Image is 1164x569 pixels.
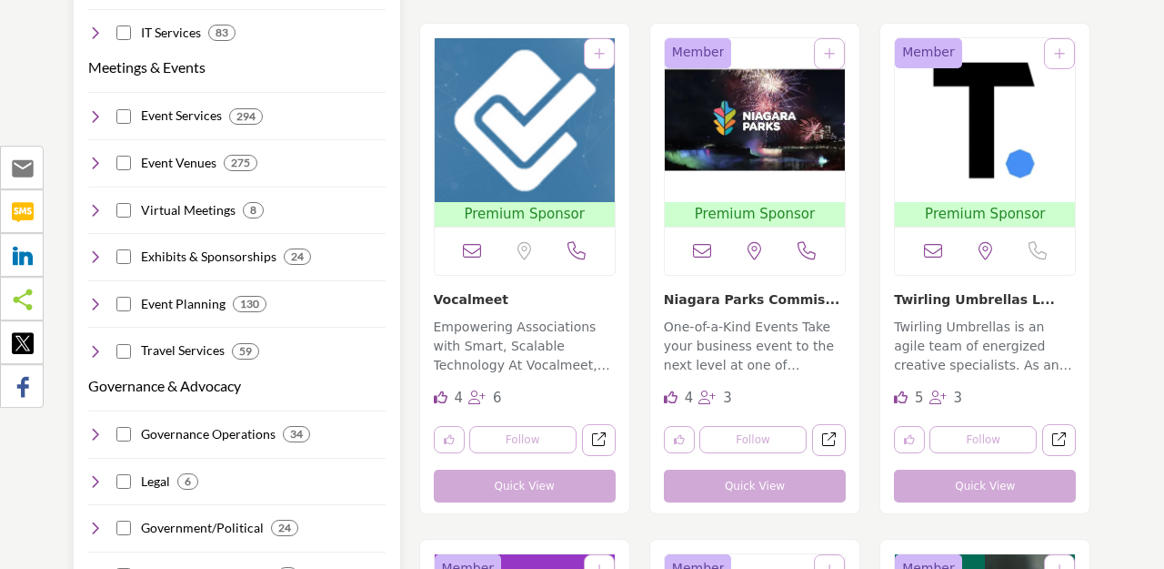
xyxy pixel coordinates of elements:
[698,388,732,409] div: Followers
[141,519,264,537] h4: Government/Political: Services related to government and political affairs
[894,292,1055,307] a: Twirling Umbrellas L...
[243,202,264,218] div: 8 Results For Virtual Meetings
[1054,46,1065,61] a: Add To List
[208,25,236,41] div: 83 Results For IT Services
[88,56,206,78] button: Meetings & Events
[594,46,605,61] a: Add To List
[271,520,298,536] div: 24 Results For Government/Political
[116,474,131,489] input: Select Legal checkbox
[895,38,1075,202] img: Twirling Umbrellas Ltd.
[898,204,1071,225] span: Premium Sponsor
[493,390,502,406] span: 6
[434,318,616,379] p: Empowering Associations with Smart, Scalable Technology At Vocalmeet, we specialize in delivering...
[116,25,131,40] input: Select IT Services checkbox
[723,390,732,406] span: 3
[664,313,846,379] a: One-of-a-Kind Events Take your business event to the next level at one of [GEOGRAPHIC_DATA]’ uniq...
[672,43,725,62] span: Member
[435,38,615,202] img: Vocalmeet
[894,391,908,404] i: Likes
[685,390,694,406] span: 4
[229,108,263,125] div: 294 Results For Event Services
[894,313,1076,379] a: Twirling Umbrellas is an agile team of energized creative specialists. As an independent agency, ...
[929,388,963,409] div: Followers
[216,26,228,39] b: 83
[250,204,256,217] b: 8
[290,428,303,441] b: 34
[665,38,845,227] a: Open Listing in new tab
[141,472,170,491] h4: Legal: Legal services and support
[185,475,191,488] b: 6
[116,344,131,359] input: Select Travel Services checkbox
[664,318,846,379] p: One-of-a-Kind Events Take your business event to the next level at one of [GEOGRAPHIC_DATA]’ uniq...
[434,313,616,379] a: Empowering Associations with Smart, Scalable Technology At Vocalmeet, we specialize in delivering...
[284,249,311,265] div: 24 Results For Exhibits & Sponsorships
[469,426,577,453] button: Follow
[239,345,252,358] b: 59
[664,391,677,404] i: Likes
[434,290,616,309] h3: Vocalmeet
[894,470,1076,503] button: Quick View
[434,292,509,307] a: Vocalmeet
[224,155,257,171] div: 275 Results For Event Venues
[434,470,616,503] button: Quick View
[291,250,304,263] b: 24
[116,297,131,311] input: Select Event Planning checkbox
[1042,424,1076,456] a: Open twirling-umbrellas-ltd in new tab
[116,203,131,218] input: Select Virtual Meetings checkbox
[699,426,807,453] button: Follow
[177,473,198,490] div: 6 Results For Legal
[141,154,216,172] h4: Event Venues: Venues for hosting events
[116,427,131,442] input: Select Governance Operations checkbox
[141,295,226,313] h4: Event Planning: Professional event planning services
[954,390,963,406] span: 3
[434,391,447,404] i: Likes
[915,390,924,406] span: 5
[812,424,846,456] a: Open niagara-parks-commission in new tab
[438,204,611,225] span: Premium Sponsor
[824,46,835,61] a: Add To List
[902,43,955,62] span: Member
[231,157,250,169] b: 275
[141,24,201,42] h4: IT Services: IT services and support
[116,521,131,535] input: Select Government/Political checkbox
[141,341,225,360] h4: Travel Services: Travel planning and management services
[141,107,222,125] h4: Event Services: Comprehensive event management services
[233,296,266,312] div: 130 Results For Event Planning
[894,290,1076,309] h3: Twirling Umbrellas Ltd.
[929,426,1037,453] button: Follow
[664,470,846,503] button: Quick View
[116,156,131,170] input: Select Event Venues checkbox
[468,388,502,409] div: Followers
[116,109,131,124] input: Select Event Services checkbox
[435,38,615,227] a: Open Listing in new tab
[116,249,131,264] input: Select Exhibits & Sponsorships checkbox
[894,318,1076,379] p: Twirling Umbrellas is an agile team of energized creative specialists. As an independent agency, ...
[240,298,259,310] b: 130
[664,290,846,309] h3: Niagara Parks Commission
[668,204,841,225] span: Premium Sponsor
[232,343,259,360] div: 59 Results For Travel Services
[894,426,925,453] button: Like listing
[141,201,236,219] h4: Virtual Meetings: Virtual meeting platforms and services
[283,426,310,442] div: 34 Results For Governance Operations
[141,248,276,266] h4: Exhibits & Sponsorships: Exhibition and sponsorship services
[895,38,1075,227] a: Open Listing in new tab
[236,110,256,123] b: 294
[278,522,291,534] b: 24
[664,426,695,453] button: Like listing
[582,424,616,456] a: Open vocalmeet in new tab
[664,292,840,307] a: Niagara Parks Commis...
[141,425,276,443] h4: Governance Operations: Services for effective governance operations
[88,375,241,397] button: Governance & Advocacy
[434,426,465,453] button: Like listing
[454,390,463,406] span: 4
[665,38,845,202] img: Niagara Parks Commission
